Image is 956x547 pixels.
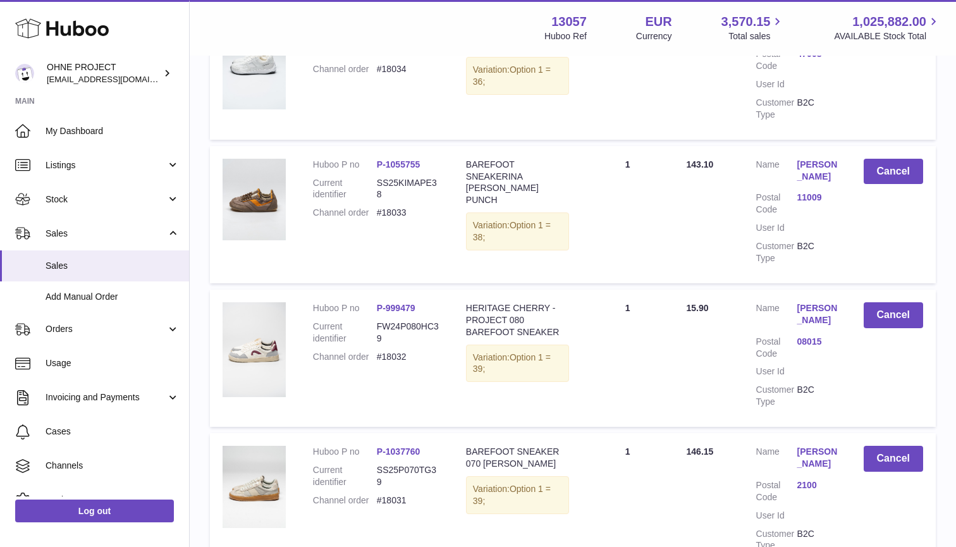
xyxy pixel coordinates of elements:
dt: Name [756,159,797,186]
dt: Channel order [313,63,377,75]
td: 1 [582,290,674,427]
dd: B2C [797,240,838,264]
a: [PERSON_NAME] [797,446,838,470]
div: OHNE PROJECT [47,61,161,85]
div: HERITAGE CHERRY - PROJECT 080 BAREFOOT SNEAKER [466,302,569,338]
span: [EMAIL_ADDRESS][DOMAIN_NAME] [47,74,186,84]
span: 1,025,882.00 [852,13,926,30]
span: My Dashboard [46,125,180,137]
div: BAREFOOT SNEAKER 070 [PERSON_NAME] [466,446,569,470]
dt: User Id [756,366,797,378]
a: 2100 [797,479,838,491]
div: Currency [636,30,672,42]
a: P-1037760 [377,446,420,457]
span: AVAILABLE Stock Total [834,30,941,42]
a: [PERSON_NAME] [797,159,838,183]
dt: Name [756,302,797,329]
div: Huboo Ref [544,30,587,42]
span: Add Manual Order [46,291,180,303]
img: DSC02819.jpg [223,15,286,109]
span: Orders [46,323,166,335]
dt: Current identifier [313,177,377,201]
span: Option 1 = 39; [473,352,551,374]
span: Channels [46,460,180,472]
dt: Current identifier [313,464,377,488]
span: Settings [46,494,180,506]
button: Cancel [864,302,923,328]
span: Stock [46,194,166,206]
dd: #18034 [377,63,441,75]
dt: Postal Code [756,336,797,360]
div: Variation: [466,345,569,383]
dt: Name [756,446,797,473]
dd: #18031 [377,495,441,507]
span: Usage [46,357,180,369]
dd: SS25P070TG39 [377,464,441,488]
img: support@ohneproject.com [15,64,34,83]
dt: Huboo P no [313,446,377,458]
div: Variation: [466,212,569,250]
strong: 13057 [551,13,587,30]
button: Cancel [864,446,923,472]
dd: B2C [797,97,838,121]
span: Listings [46,159,166,171]
span: Option 1 = 39; [473,484,551,506]
dt: Customer Type [756,97,797,121]
span: Sales [46,228,166,240]
div: BAREFOOT SNEAKERINA [PERSON_NAME] PUNCH [466,159,569,207]
span: 146.15 [687,446,714,457]
a: [PERSON_NAME] [797,302,838,326]
dt: User Id [756,222,797,234]
img: 070TEDDYGREYWEB.jpg [223,446,286,528]
span: Cases [46,426,180,438]
dt: Channel order [313,207,377,219]
button: Cancel [864,159,923,185]
span: Total sales [728,30,785,42]
dd: #18032 [377,351,441,363]
a: 1,025,882.00 AVAILABLE Stock Total [834,13,941,42]
td: 1 [582,2,674,139]
a: 3,570.15 Total sales [721,13,785,42]
span: Option 1 = 36; [473,65,551,87]
dt: Huboo P no [313,302,377,314]
dt: User Id [756,510,797,522]
a: P-999479 [377,303,415,313]
div: Variation: [466,57,569,95]
a: 08015 [797,336,838,348]
span: 3,570.15 [721,13,771,30]
dt: User Id [756,78,797,90]
dt: Postal Code [756,479,797,503]
dt: Customer Type [756,240,797,264]
img: KIMA_FANGO_SMALL_44b1bbca-0d38-4c0e-adbd-32338417af50.jpg [223,159,286,241]
a: P-1055755 [377,159,420,169]
span: Sales [46,260,180,272]
dd: #18033 [377,207,441,219]
strong: EUR [645,13,671,30]
td: 1 [582,146,674,283]
span: 143.10 [687,159,714,169]
span: Option 1 = 38; [473,220,551,242]
span: 15.90 [687,303,709,313]
dt: Postal Code [756,192,797,216]
dt: Channel order [313,351,377,363]
span: Invoicing and Payments [46,391,166,403]
img: CHERRY.png [223,302,286,397]
a: Log out [15,500,174,522]
dt: Huboo P no [313,159,377,171]
div: Variation: [466,476,569,514]
dt: Customer Type [756,384,797,408]
dt: Postal Code [756,48,797,72]
dd: FW24P080HC39 [377,321,441,345]
dt: Channel order [313,495,377,507]
dd: B2C [797,384,838,408]
dt: Current identifier [313,321,377,345]
a: 11009 [797,192,838,204]
dd: SS25KIMAPE38 [377,177,441,201]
